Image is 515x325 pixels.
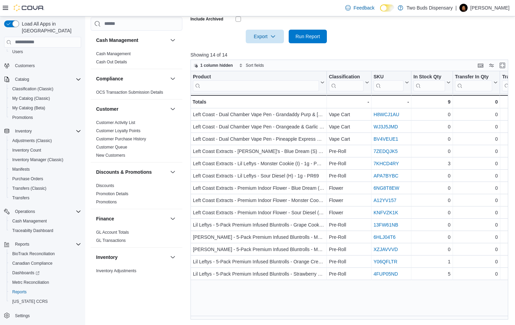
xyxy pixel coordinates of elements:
a: My Catalog (Beta) [10,104,48,112]
div: Discounts & Promotions [91,182,182,209]
div: Left Coast Extracts - Lil Leftys - Monster Cookie (I) - 1g - PR39A [193,159,324,168]
a: Users [10,48,26,56]
span: Purchase Orders [12,176,43,182]
span: Promotions [10,113,81,122]
a: Inventory Manager (Classic) [10,156,66,164]
div: Pre-Roll [329,245,369,253]
div: In Stock Qty [413,74,445,91]
div: Cash Management [91,50,182,69]
span: Export [250,30,280,43]
span: Dashboards [10,269,81,277]
div: Left Coast Extracts - Premium Indoor Flower - Blue Dream (H) - 3.5g - F53 [193,184,324,192]
div: Pre-Roll [329,147,369,155]
div: 0 [455,110,498,119]
a: Manifests [10,165,32,173]
span: Manifests [12,167,30,172]
a: Promotions [10,113,36,122]
a: [US_STATE] CCRS [10,297,50,306]
div: Classification [329,74,364,91]
button: Transfers (Classic) [7,184,84,193]
button: Compliance [96,75,167,82]
div: Vape Cart [329,123,369,131]
div: Howie Miller [459,4,468,12]
a: Y06QFLTR [374,259,397,264]
span: Users [12,49,23,55]
div: Left Coast Extracts - [PERSON_NAME]'s - Blue Dream (S) - 1g - PR41 [193,147,324,155]
button: Operations [1,207,84,216]
a: Discounts [96,183,114,188]
a: Inventory Adjustments [96,268,136,273]
div: 0 [455,245,498,253]
div: Customer [91,119,182,162]
a: BV4VEUE1 [374,136,398,142]
div: Pre-Roll [329,221,369,229]
span: Reports [12,289,27,295]
span: Catalog [15,77,29,82]
h3: Compliance [96,75,123,82]
button: Reports [12,240,32,248]
button: Cash Management [7,216,84,226]
div: 0 [455,221,498,229]
span: BioTrack Reconciliation [12,251,55,257]
p: | [455,4,457,12]
button: Cash Management [169,36,177,44]
h3: Cash Management [96,37,138,44]
div: 0 [455,172,498,180]
button: Export [246,30,284,43]
span: Cash Management [12,218,47,224]
span: Users [10,48,81,56]
span: Metrc Reconciliation [12,280,49,285]
span: Cash Management [96,51,131,57]
div: 0 [413,123,451,131]
div: Pre-Roll [329,233,369,241]
span: Transfers (Classic) [10,184,81,192]
div: Transfer In Qty [455,74,492,91]
div: 0 [413,233,451,241]
div: 5 [413,270,451,278]
span: Classification (Classic) [12,86,54,92]
div: Vape Cart [329,135,369,143]
button: Inventory Manager (Classic) [7,155,84,165]
a: Purchase Orders [10,175,46,183]
label: Include Archived [191,16,223,22]
a: Transfers (Classic) [10,184,49,192]
button: Reports [7,287,84,297]
button: Metrc Reconciliation [7,278,84,287]
button: My Catalog (Classic) [7,94,84,103]
span: Customers [12,61,81,70]
span: Cash Management [10,217,81,225]
a: Customers [12,62,37,70]
div: Totals [193,98,324,106]
button: Catalog [12,75,32,83]
span: Promotion Details [96,191,128,197]
a: Adjustments (Classic) [10,137,55,145]
div: Left Coast Extracts - Lil Leftys - Sour Diesel (H) - 1g - PR69 [193,172,324,180]
button: Transfers [7,193,84,203]
div: 0 [455,123,498,131]
button: Canadian Compliance [7,259,84,268]
button: Classification [329,74,369,91]
div: 0 [413,208,451,217]
span: Customer Queue [96,144,127,150]
a: GL Transactions [96,238,126,243]
div: Flower [329,184,369,192]
span: Feedback [353,4,374,11]
span: Settings [15,313,30,319]
span: My Catalog (Beta) [10,104,81,112]
button: Discounts & Promotions [169,168,177,176]
button: [US_STATE] CCRS [7,297,84,306]
button: Keyboard shortcuts [476,61,485,69]
span: Inventory Manager (Classic) [10,156,81,164]
span: Washington CCRS [10,297,81,306]
div: Flower [329,196,369,204]
div: Left Coast - Dual Chamber Vape Pen - Orangeade & Garlic Juice (H) - 1g - V20 [193,123,324,131]
a: BioTrack Reconciliation [10,250,58,258]
button: Run Report [289,30,327,43]
div: 0 [455,159,498,168]
h3: Customer [96,106,118,112]
span: Discounts [96,183,114,188]
div: SKU URL [374,74,404,91]
span: Transfers [10,194,81,202]
span: Canadian Compliance [12,261,52,266]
